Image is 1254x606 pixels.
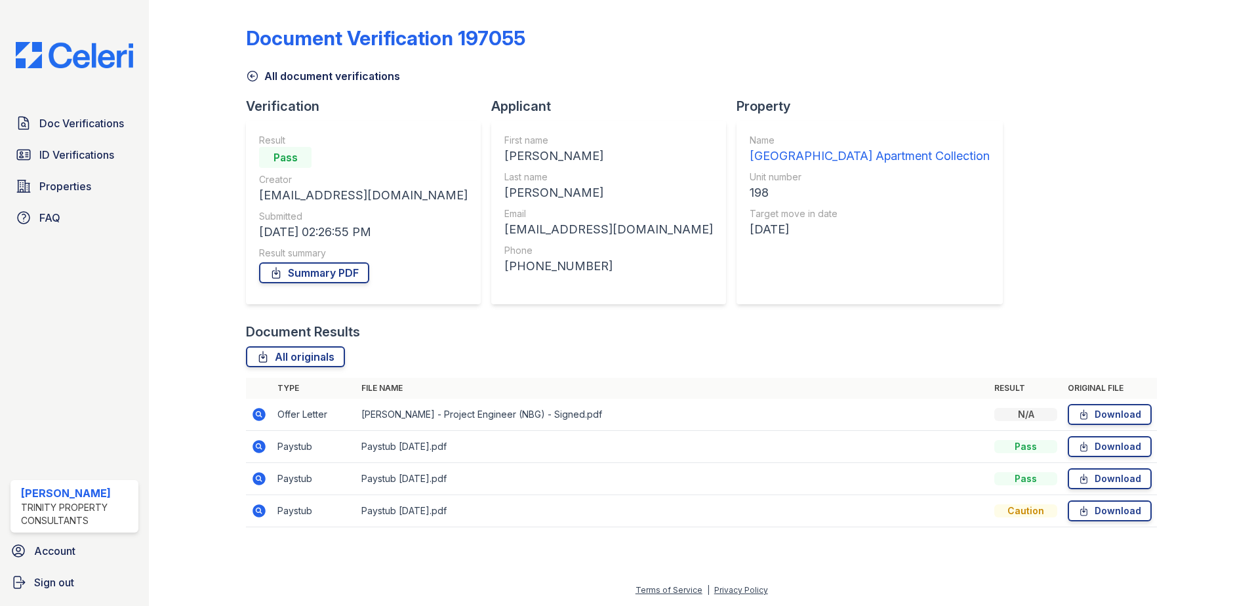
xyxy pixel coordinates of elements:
a: Doc Verifications [10,110,138,136]
th: File name [356,378,989,399]
td: [PERSON_NAME] - Project Engineer (NBG) - Signed.pdf [356,399,989,431]
div: [GEOGRAPHIC_DATA] Apartment Collection [750,147,990,165]
div: Trinity Property Consultants [21,501,133,527]
div: Verification [246,97,491,115]
span: Properties [39,178,91,194]
div: Result [259,134,468,147]
div: | [707,585,710,595]
span: Sign out [34,575,74,590]
a: Download [1068,468,1152,489]
div: Pass [994,440,1057,453]
a: All document verifications [246,68,400,84]
div: Property [737,97,1013,115]
span: Doc Verifications [39,115,124,131]
div: Creator [259,173,468,186]
div: Target move in date [750,207,990,220]
span: ID Verifications [39,147,114,163]
td: Offer Letter [272,399,356,431]
a: ID Verifications [10,142,138,168]
div: [PERSON_NAME] [21,485,133,501]
td: Paystub [272,495,356,527]
div: First name [504,134,713,147]
a: Summary PDF [259,262,369,283]
div: Name [750,134,990,147]
div: [EMAIL_ADDRESS][DOMAIN_NAME] [259,186,468,205]
div: Caution [994,504,1057,517]
div: Last name [504,171,713,184]
a: Properties [10,173,138,199]
a: Name [GEOGRAPHIC_DATA] Apartment Collection [750,134,990,165]
th: Result [989,378,1062,399]
a: Account [5,538,144,564]
td: Paystub [DATE].pdf [356,431,989,463]
img: CE_Logo_Blue-a8612792a0a2168367f1c8372b55b34899dd931a85d93a1a3d3e32e68fde9ad4.png [5,42,144,68]
td: Paystub [272,463,356,495]
div: Document Verification 197055 [246,26,525,50]
div: Applicant [491,97,737,115]
a: FAQ [10,205,138,231]
div: [PERSON_NAME] [504,147,713,165]
span: Account [34,543,75,559]
div: Submitted [259,210,468,223]
th: Type [272,378,356,399]
th: Original file [1062,378,1157,399]
div: [DATE] [750,220,990,239]
div: Unit number [750,171,990,184]
div: N/A [994,408,1057,421]
a: Download [1068,500,1152,521]
td: Paystub [DATE].pdf [356,495,989,527]
div: [DATE] 02:26:55 PM [259,223,468,241]
a: Sign out [5,569,144,596]
div: Document Results [246,323,360,341]
td: Paystub [DATE].pdf [356,463,989,495]
div: [PHONE_NUMBER] [504,257,713,275]
div: Email [504,207,713,220]
td: Paystub [272,431,356,463]
div: 198 [750,184,990,202]
div: Pass [259,147,312,168]
div: Phone [504,244,713,257]
div: [PERSON_NAME] [504,184,713,202]
a: Terms of Service [636,585,702,595]
a: All originals [246,346,345,367]
span: FAQ [39,210,60,226]
a: Download [1068,436,1152,457]
a: Download [1068,404,1152,425]
div: Pass [994,472,1057,485]
div: Result summary [259,247,468,260]
a: Privacy Policy [714,585,768,595]
div: [EMAIL_ADDRESS][DOMAIN_NAME] [504,220,713,239]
